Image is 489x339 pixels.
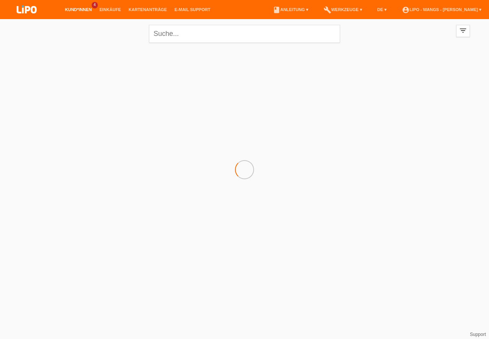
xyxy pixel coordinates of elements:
span: 4 [92,2,98,8]
a: LIPO pay [8,16,46,21]
input: Suche... [149,25,340,43]
a: bookAnleitung ▾ [269,7,312,12]
i: filter_list [459,26,467,35]
i: account_circle [402,6,410,14]
i: book [273,6,280,14]
a: DE ▾ [374,7,390,12]
a: Kartenanträge [125,7,171,12]
a: buildWerkzeuge ▾ [320,7,366,12]
a: Kund*innen [61,7,96,12]
a: E-Mail Support [171,7,214,12]
a: Einkäufe [96,7,125,12]
i: build [324,6,331,14]
a: Support [470,332,486,337]
a: account_circleLIPO - Wangs - [PERSON_NAME] ▾ [398,7,485,12]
